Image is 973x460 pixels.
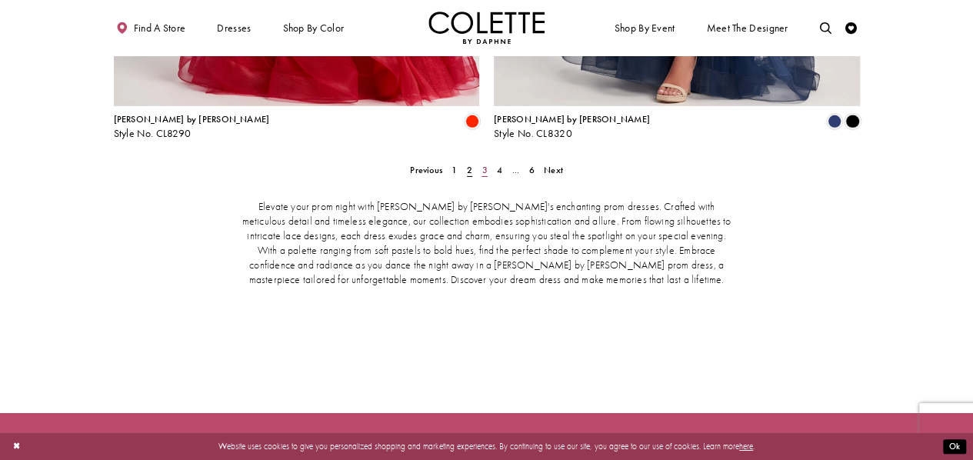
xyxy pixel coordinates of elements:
[842,12,860,44] a: Check Wishlist
[497,164,502,176] span: 4
[217,22,251,34] span: Dresses
[7,436,26,457] button: Close Dialog
[478,162,491,178] a: Page 3
[494,115,650,139] div: Colette by Daphne Style No. CL8320
[828,115,841,128] i: Navy Blue
[282,22,344,34] span: Shop by color
[114,115,270,139] div: Colette by Daphne Style No. CL8290
[706,22,788,34] span: Meet the designer
[238,200,734,288] p: Elevate your prom night with [PERSON_NAME] by [PERSON_NAME]'s enchanting prom dresses. Crafted wi...
[482,164,487,176] span: 3
[407,162,446,178] a: Prev Page
[508,162,523,178] a: ...
[528,164,534,176] span: 6
[463,162,475,178] span: Current Page
[467,164,472,176] span: 2
[544,164,563,176] span: Next
[428,12,545,44] img: Colette by Daphne
[615,22,675,34] span: Shop By Event
[84,438,889,454] p: Website uses cookies to give you personalized shopping and marketing experiences. By continuing t...
[494,113,650,125] span: [PERSON_NAME] by [PERSON_NAME]
[817,12,835,44] a: Toggle search
[114,127,192,140] span: Style No. CL8290
[280,12,347,44] span: Shop by color
[428,12,545,44] a: Visit Home Page
[493,162,505,178] a: Page 4
[134,22,186,34] span: Find a store
[448,162,461,178] a: Page 1
[704,12,791,44] a: Meet the designer
[114,12,188,44] a: Find a store
[511,164,519,176] span: ...
[494,127,572,140] span: Style No. CL8320
[943,439,966,454] button: Submit Dialog
[739,441,753,452] a: here
[611,12,678,44] span: Shop By Event
[410,164,442,176] span: Previous
[465,115,479,128] i: Scarlet
[845,115,859,128] i: Black
[540,162,566,178] a: Next Page
[214,12,254,44] span: Dresses
[525,162,538,178] a: Page 6
[452,164,457,176] span: 1
[114,113,270,125] span: [PERSON_NAME] by [PERSON_NAME]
